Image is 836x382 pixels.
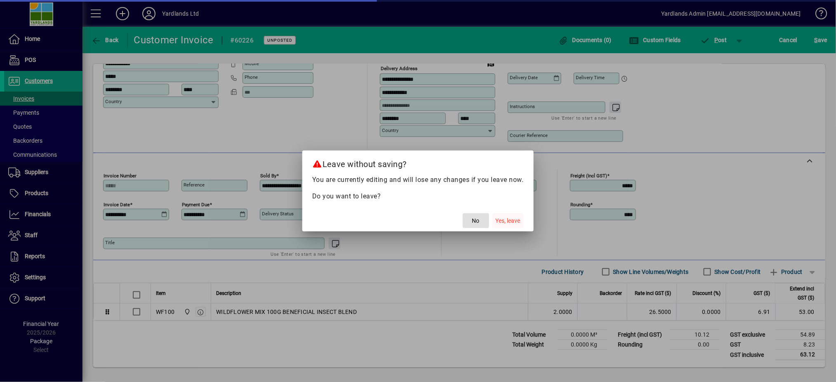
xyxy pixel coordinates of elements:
[312,175,524,185] p: You are currently editing and will lose any changes if you leave now.
[492,213,524,228] button: Yes, leave
[312,191,524,201] p: Do you want to leave?
[302,151,534,174] h2: Leave without saving?
[463,213,489,228] button: No
[496,217,520,225] span: Yes, leave
[472,217,480,225] span: No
